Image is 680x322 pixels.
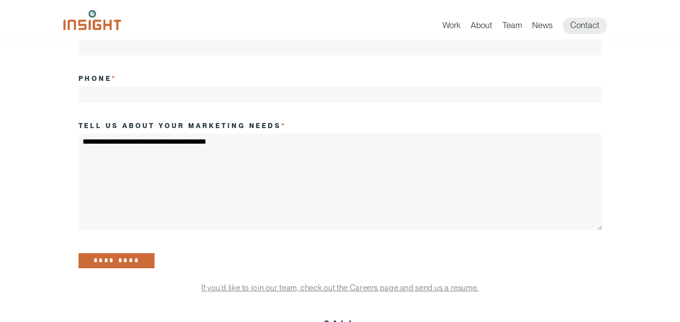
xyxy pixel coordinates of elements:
a: Contact [563,18,607,34]
label: Tell us about your marketing needs [79,122,287,130]
a: About [471,20,492,34]
a: If you’d like to join our team, check out the Careers page and send us a resume. [201,283,479,292]
nav: primary navigation menu [442,18,617,34]
a: News [532,20,553,34]
a: Work [442,20,461,34]
a: Team [502,20,522,34]
img: Insight Marketing Design [63,10,121,30]
label: Phone [79,74,117,82]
